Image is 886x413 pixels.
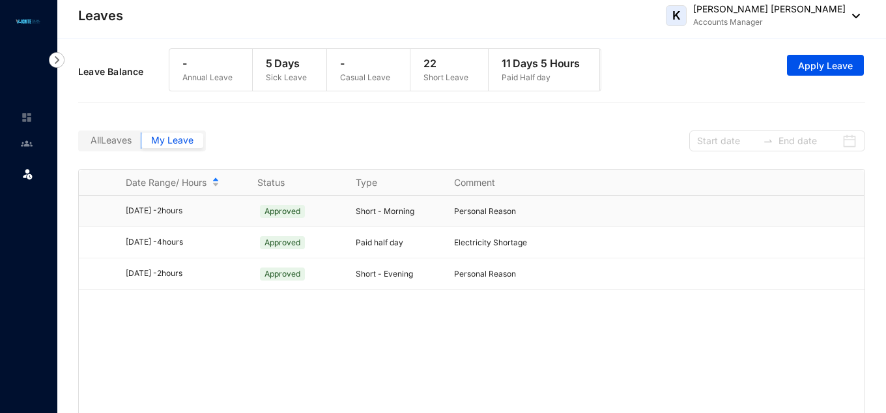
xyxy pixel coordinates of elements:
span: Electricity Shortage [454,237,527,247]
span: Approved [260,205,305,218]
li: Contacts [10,130,42,157]
span: All Leaves [91,134,132,145]
div: [DATE] - 2 hours [126,268,241,280]
th: Type [340,170,438,196]
p: Leave Balance [78,65,169,78]
p: 22 [423,55,468,71]
p: Paid Half day [502,71,580,84]
p: Short - Evening [356,268,438,281]
div: [DATE] - 4 hours [126,236,241,249]
li: Home [10,104,42,130]
img: nav-icon-right.af6afadce00d159da59955279c43614e.svg [49,52,64,68]
span: Apply Leave [798,59,853,72]
span: My Leave [151,134,193,145]
span: K [672,10,681,22]
p: 5 Days [266,55,307,71]
p: Leaves [78,7,123,25]
img: dropdown-black.8e83cc76930a90b1a4fdb6d089b7bf3a.svg [846,14,860,18]
p: - [340,55,390,71]
p: Accounts Manager [693,16,846,29]
p: - [182,55,233,71]
span: Personal Reason [454,206,516,216]
p: Casual Leave [340,71,390,84]
input: End date [779,134,839,148]
p: Sick Leave [266,71,307,84]
img: leave.99b8a76c7fa76a53782d.svg [21,167,34,180]
span: to [763,136,773,146]
span: Approved [260,268,305,281]
p: 11 Days 5 Hours [502,55,580,71]
img: home-unselected.a29eae3204392db15eaf.svg [21,112,33,123]
div: [DATE] - 2 hours [126,205,241,217]
span: Personal Reason [454,269,516,279]
input: Start date [697,134,758,148]
span: Approved [260,236,305,249]
p: Short Leave [423,71,468,84]
th: Status [242,170,340,196]
span: swap-right [763,136,773,146]
span: Date Range/ Hours [126,176,207,189]
img: logo [13,18,42,25]
p: Paid half day [356,236,438,249]
img: people-unselected.118708e94b43a90eceab.svg [21,138,33,149]
p: [PERSON_NAME] [PERSON_NAME] [693,3,846,16]
th: Comment [438,170,537,196]
p: Annual Leave [182,71,233,84]
button: Apply Leave [787,55,864,76]
p: Short - Morning [356,205,438,218]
